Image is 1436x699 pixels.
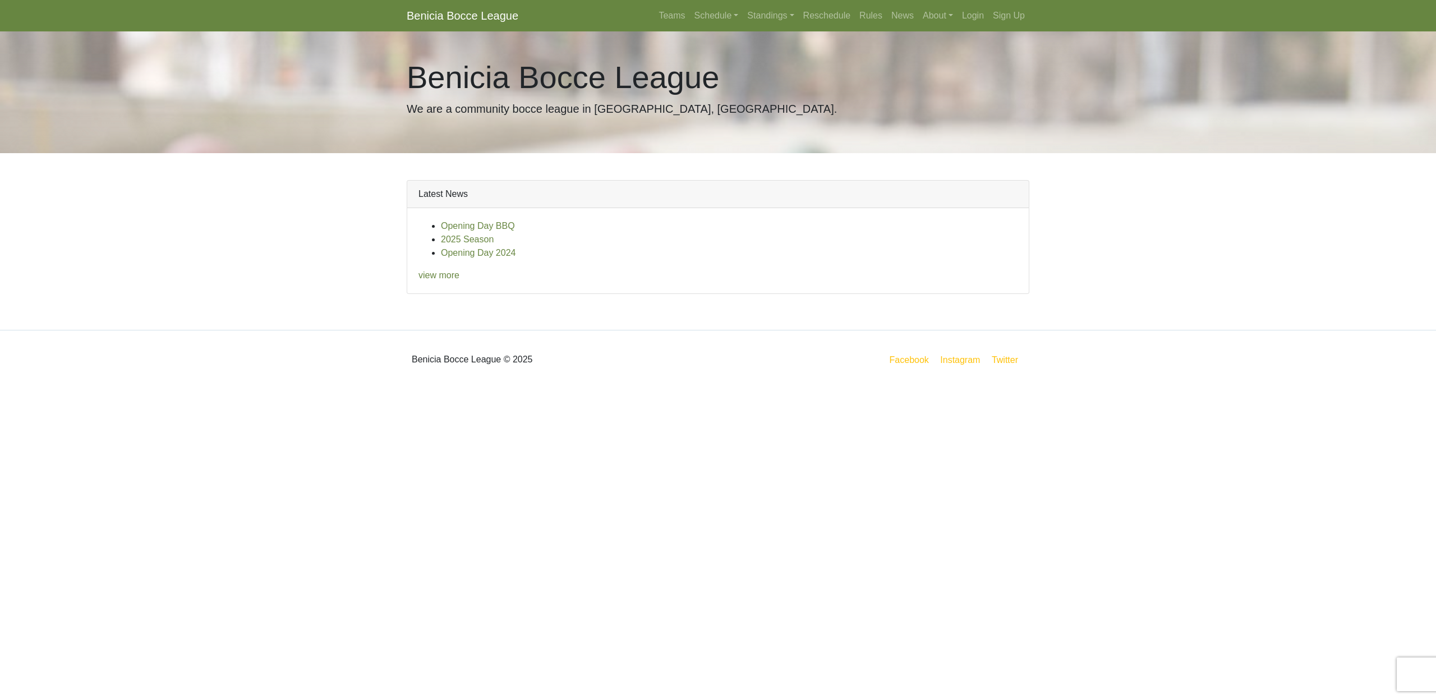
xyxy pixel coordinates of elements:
h1: Benicia Bocce League [407,58,1029,96]
a: Benicia Bocce League [407,4,518,27]
a: Opening Day BBQ [441,221,515,231]
div: Latest News [407,181,1029,208]
p: We are a community bocce league in [GEOGRAPHIC_DATA], [GEOGRAPHIC_DATA]. [407,100,1029,117]
a: Instagram [938,353,982,367]
a: Schedule [690,4,743,27]
a: Opening Day 2024 [441,248,516,257]
a: Standings [743,4,798,27]
a: Teams [654,4,689,27]
a: About [918,4,958,27]
a: News [887,4,918,27]
a: Sign Up [988,4,1029,27]
a: Twitter [989,353,1027,367]
a: view more [418,270,459,280]
div: Benicia Bocce League © 2025 [398,339,718,380]
a: Facebook [887,353,931,367]
a: 2025 Season [441,234,494,244]
a: Reschedule [799,4,855,27]
a: Rules [855,4,887,27]
a: Login [958,4,988,27]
